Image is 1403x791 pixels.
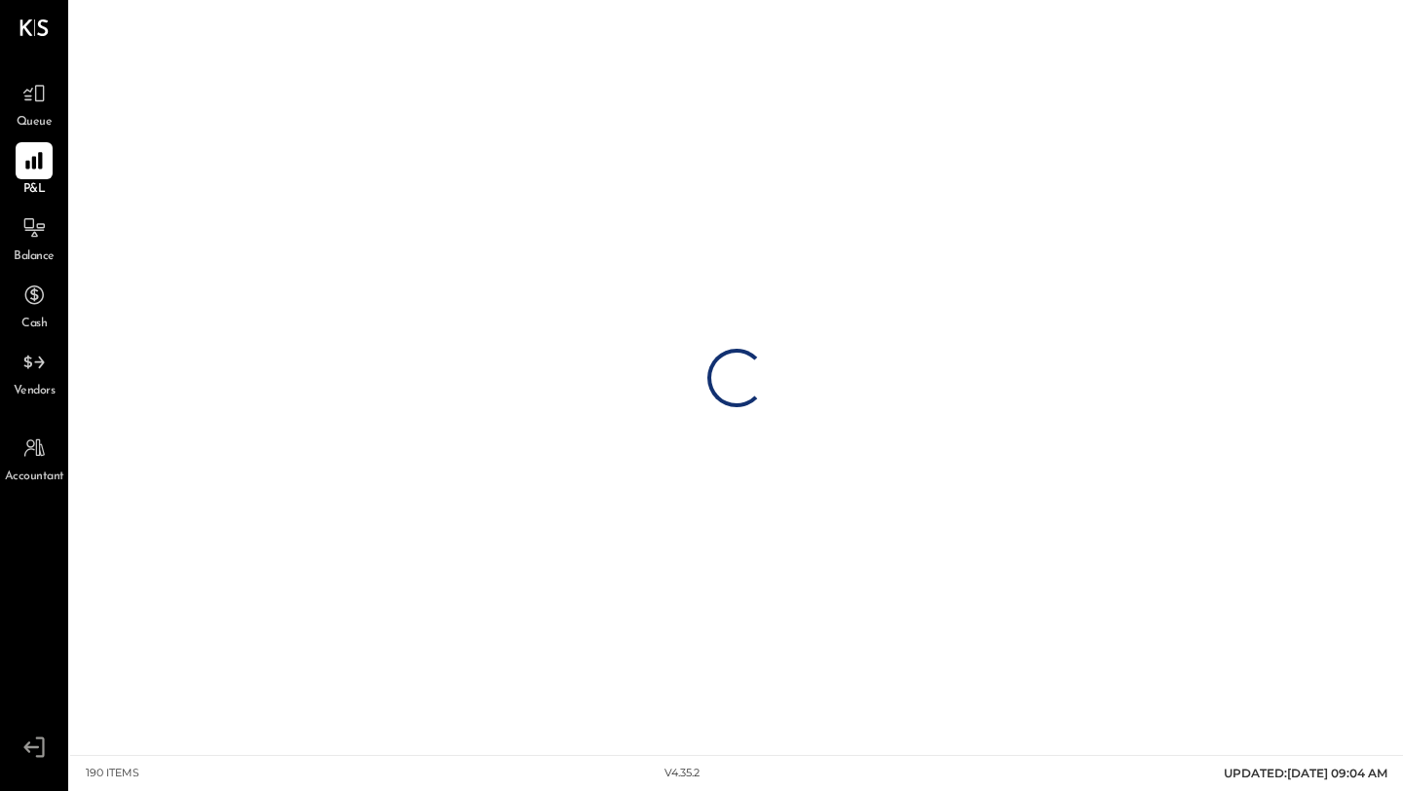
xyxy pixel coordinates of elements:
a: Accountant [1,430,67,486]
span: Cash [21,316,47,333]
span: Accountant [5,469,64,486]
span: P&L [23,181,46,199]
span: Balance [14,248,55,266]
a: Balance [1,209,67,266]
a: Queue [1,75,67,132]
span: UPDATED: [DATE] 09:04 AM [1224,766,1387,780]
a: Cash [1,277,67,333]
div: v 4.35.2 [664,766,700,781]
span: Vendors [14,383,56,400]
span: Queue [17,114,53,132]
a: P&L [1,142,67,199]
div: 190 items [86,766,139,781]
a: Vendors [1,344,67,400]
